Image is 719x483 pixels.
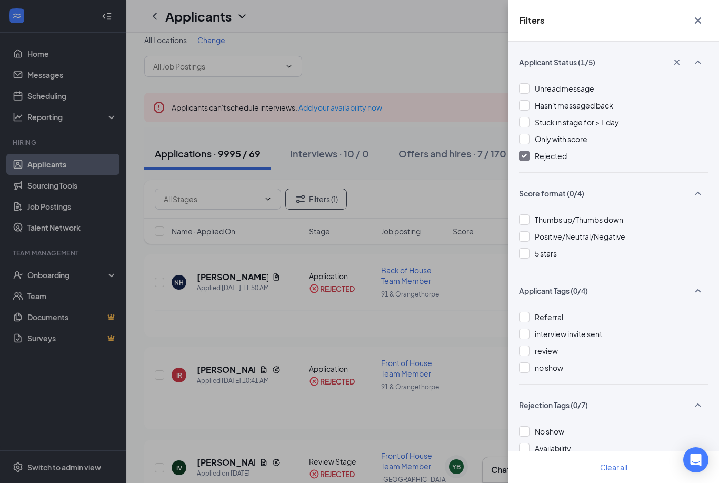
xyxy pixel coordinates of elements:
span: interview invite sent [535,329,602,339]
span: No show [535,427,564,436]
span: Positive/Neutral/Negative [535,232,625,241]
div: Open Intercom Messenger [683,447,708,472]
span: Stuck in stage for > 1 day [535,117,619,127]
button: Cross [666,53,687,71]
span: 5 stars [535,249,557,258]
span: Applicant Tags (0/4) [519,285,588,296]
span: Unread message [535,84,594,93]
span: Rejection Tags (0/7) [519,400,588,410]
span: Thumbs up/Thumbs down [535,215,623,224]
span: Applicant Status (1/5) [519,57,595,67]
svg: SmallChevronUp [692,56,704,68]
span: Availability [535,443,571,453]
h5: Filters [519,15,544,26]
span: Hasn't messaged back [535,101,613,110]
span: Referral [535,312,563,322]
span: Rejected [535,151,567,161]
span: Score format (0/4) [519,188,584,199]
span: review [535,346,558,356]
button: Clear all [587,457,640,478]
button: SmallChevronUp [687,52,708,72]
svg: SmallChevronUp [692,187,704,200]
svg: SmallChevronUp [692,284,704,297]
button: SmallChevronUp [687,183,708,203]
svg: Cross [672,57,682,67]
svg: SmallChevronUp [692,399,704,411]
button: Cross [687,11,708,31]
span: Only with score [535,134,587,144]
svg: Cross [692,14,704,27]
button: SmallChevronUp [687,395,708,415]
button: SmallChevronUp [687,281,708,301]
span: no show [535,363,563,372]
img: checkbox [522,154,527,158]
